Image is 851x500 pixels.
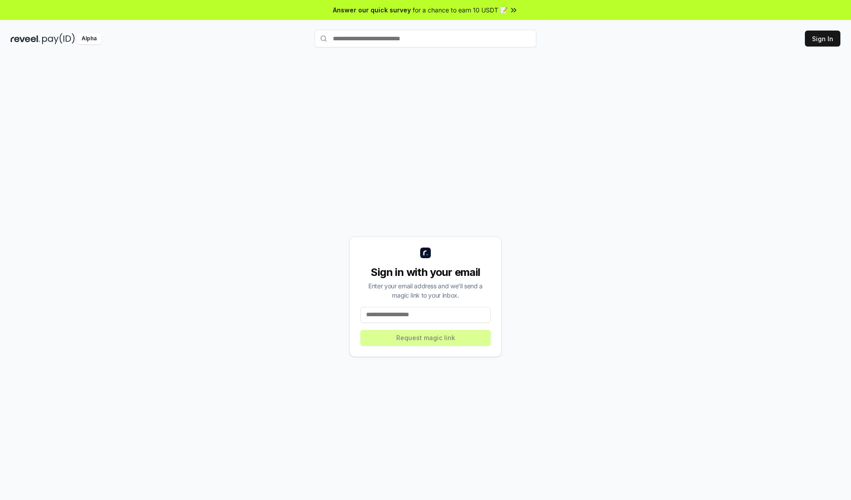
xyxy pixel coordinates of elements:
img: pay_id [42,33,75,44]
span: for a chance to earn 10 USDT 📝 [413,5,507,15]
div: Sign in with your email [360,265,491,279]
div: Enter your email address and we’ll send a magic link to your inbox. [360,281,491,300]
div: Alpha [77,33,101,44]
img: reveel_dark [11,33,40,44]
img: logo_small [420,248,431,258]
button: Sign In [805,31,840,47]
span: Answer our quick survey [333,5,411,15]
